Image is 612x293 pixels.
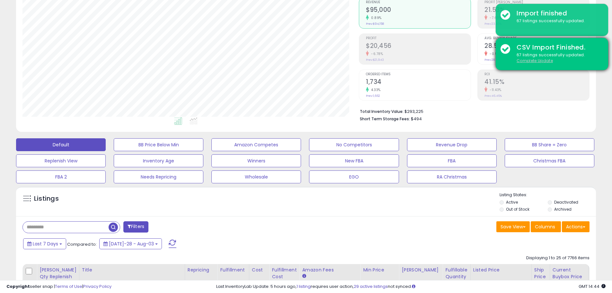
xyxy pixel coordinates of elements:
[484,1,589,4] span: Profit [PERSON_NAME]
[402,267,440,273] div: [PERSON_NAME]
[23,238,66,249] button: Last 7 Days
[188,267,215,273] div: Repricing
[16,154,106,167] button: Replenish View
[517,58,553,63] u: Complete Update
[484,94,502,98] small: Prev: 46.46%
[82,267,182,273] div: Title
[302,273,306,279] small: Amazon Fees.
[220,267,246,273] div: Fulfillment
[553,267,586,280] div: Current Buybox Price
[360,116,410,122] b: Short Term Storage Fees:
[487,87,501,92] small: -11.43%
[531,221,561,232] button: Columns
[360,107,585,115] li: $293,225
[211,154,301,167] button: Winners
[484,42,589,51] h2: 28.59%
[562,221,590,232] button: Actions
[211,170,301,183] button: Wholesale
[123,221,148,233] button: Filters
[366,22,384,26] small: Prev: $94,158
[526,255,590,261] div: Displaying 1 to 25 of 7766 items
[211,138,301,151] button: Amazon Competes
[55,283,82,289] a: Terms of Use
[506,199,518,205] label: Active
[216,284,606,290] div: Last InventoryLab Update: 5 hours ago, requires user action, not synced.
[512,43,603,52] div: CSV Import Finished.
[67,241,97,247] span: Compared to:
[407,170,497,183] button: RA Christmas
[366,58,384,62] small: Prev: $21,943
[252,267,267,273] div: Cost
[366,94,380,98] small: Prev: 1,662
[366,6,471,15] h2: $95,000
[369,51,383,56] small: -6.78%
[411,116,422,122] span: $494
[445,267,467,280] div: Fulfillable Quantity
[302,267,358,273] div: Amazon Fees
[554,199,578,205] label: Deactivated
[366,73,471,76] span: Ordered Items
[496,221,530,232] button: Save View
[6,284,111,290] div: seller snap | |
[484,37,589,40] span: Avg. Buybox Share
[366,42,471,51] h2: $20,456
[114,154,203,167] button: Inventory Age
[512,52,603,64] div: 67 listings successfully updated.
[407,138,497,151] button: Revenue Drop
[309,138,399,151] button: No Competitors
[309,170,399,183] button: EGO
[37,264,79,289] th: Please note that this number is a calculation based on your required days of coverage and your ve...
[500,192,596,198] p: Listing States:
[534,267,547,280] div: Ship Price
[309,154,399,167] button: New FBA
[579,283,606,289] span: 2025-08-11 14:44 GMT
[369,87,381,92] small: 4.33%
[512,9,603,18] div: Import finished
[487,51,502,56] small: -0.56%
[83,283,111,289] a: Privacy Policy
[114,170,203,183] button: Needs Repricing
[487,15,501,20] small: -7.60%
[16,170,106,183] button: FBA 2
[484,58,501,62] small: Prev: 28.75%
[99,238,162,249] button: [DATE]-28 - Aug-03
[554,206,572,212] label: Archived
[484,73,589,76] span: ROI
[354,283,388,289] a: 29 active listings
[33,241,58,247] span: Last 7 Days
[505,138,594,151] button: BB Share = Zero
[506,206,529,212] label: Out of Stock
[484,6,589,15] h2: 21.53%
[363,267,396,273] div: Min Price
[505,154,594,167] button: Christmas FBA
[6,283,30,289] strong: Copyright
[366,1,471,4] span: Revenue
[34,194,59,203] h5: Listings
[272,267,297,280] div: Fulfillment Cost
[484,78,589,87] h2: 41.15%
[484,22,501,26] small: Prev: 23.30%
[360,109,404,114] b: Total Inventory Value:
[473,267,529,273] div: Listed Price
[366,37,471,40] span: Profit
[366,78,471,87] h2: 1,734
[369,15,382,20] small: 0.89%
[407,154,497,167] button: FBA
[16,138,106,151] button: Default
[109,241,154,247] span: [DATE]-28 - Aug-03
[297,283,311,289] a: 1 listing
[535,224,555,230] span: Columns
[512,18,603,24] div: 67 listings successfully updated.
[40,267,76,280] div: [PERSON_NAME] Qty Replenish
[114,138,203,151] button: BB Price Below Min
